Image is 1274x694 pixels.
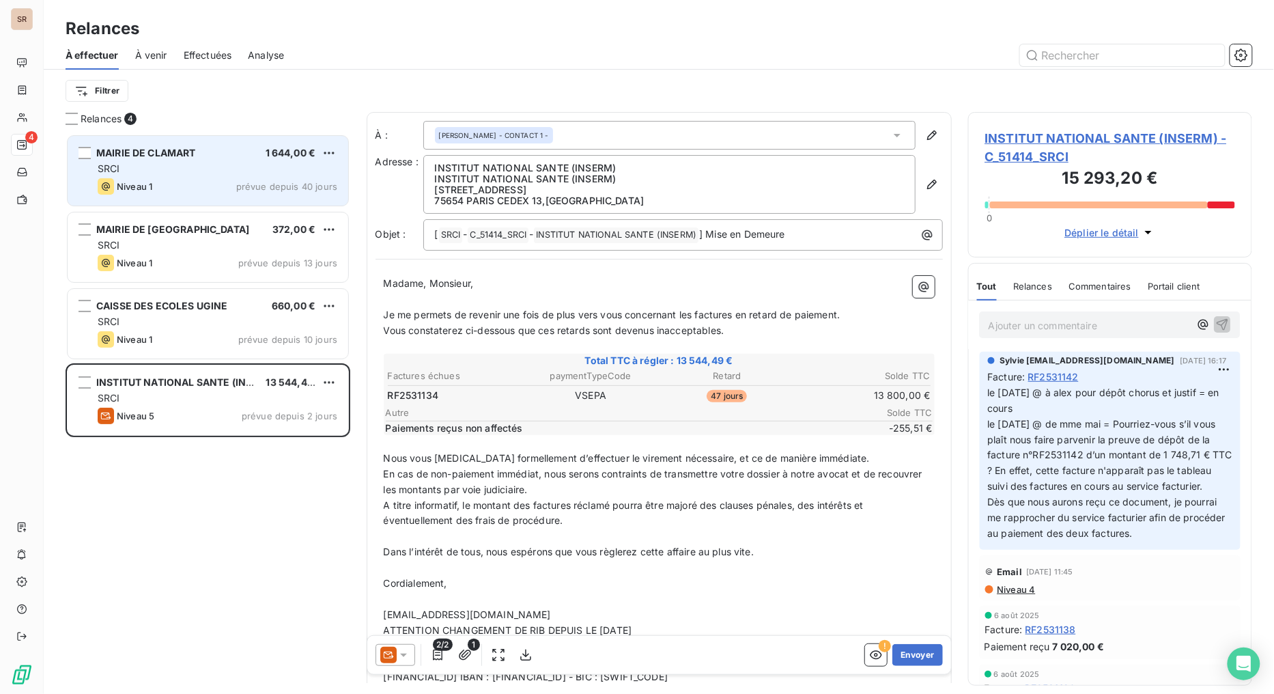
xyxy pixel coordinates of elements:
p: 75654 PARIS CEDEX 13 , [GEOGRAPHIC_DATA] [435,195,904,206]
span: - [463,228,467,240]
p: INSTITUT NATIONAL SANTE (INSERM) [435,173,904,184]
span: 6 août 2025 [995,670,1041,678]
span: 1 644,00 € [266,147,316,158]
span: Solde TTC [851,407,933,418]
span: ] Mise en Demeure [699,228,785,240]
span: MAIRIE DE CLAMART [96,147,196,158]
span: Niveau 4 [996,584,1036,595]
span: C_51414_SRCI [468,227,528,243]
input: Rechercher [1020,44,1225,66]
span: Effectuées [184,48,232,62]
span: 1 [468,639,480,651]
span: RF2531134 [388,389,438,402]
span: SRCI [439,227,463,243]
span: Déplier le détail [1064,225,1139,240]
span: Facture : [985,622,1023,637]
div: SR [11,8,33,30]
img: Logo LeanPay [11,664,33,686]
span: INSTITUT NATIONAL SANTE (INSERM) [534,227,698,243]
span: SRCI [98,239,120,251]
span: [ [435,228,438,240]
span: Relances [1013,281,1052,292]
span: INSTITUT NATIONAL SANTE (INSERM) - C_51414_SRCI [985,129,1236,166]
span: 0 [987,212,992,223]
span: Relances [81,112,122,126]
span: RF2531142 [1028,370,1079,384]
span: 4 [124,113,137,125]
span: SRCI [98,163,120,174]
span: Portail client [1148,281,1200,292]
span: En cas de non-paiement immédiat, nous serons contraints de transmettre votre dossier à notre avoc... [384,468,925,495]
span: [DATE] 16:17 [1180,357,1227,365]
span: Niveau 5 [117,411,154,421]
span: 7 020,00 € [1053,639,1105,654]
span: SRCI [98,316,120,327]
th: Solde TTC [796,369,931,383]
span: Adresse : [376,156,419,167]
span: prévue depuis 2 jours [242,411,337,421]
button: Déplier le détail [1060,225,1159,240]
span: Email [997,566,1023,577]
p: [STREET_ADDRESS] [435,184,904,195]
span: A titre informatif, le montant des factures réclamé pourra être majoré des clauses pénales, des i... [384,499,866,527]
td: VSEPA [523,388,658,403]
h3: 15 293,20 € [985,166,1236,193]
span: Je me permets de revenir une fois de plus vers vous concernant les factures en retard de paiement. [384,309,840,320]
span: Sylvie [EMAIL_ADDRESS][DOMAIN_NAME] [1000,355,1175,367]
span: Objet : [376,228,406,240]
span: prévue depuis 10 jours [238,334,337,345]
span: prévue depuis 13 jours [238,258,337,268]
span: 660,00 € [272,300,315,311]
span: CAISSE DES ECOLES UGINE [96,300,227,311]
span: [FINANCIAL_ID] IBAN : [FINANCIAL_ID] - BIC : [SWIFT_CODE] [384,671,668,682]
th: paymentTypeCode [523,369,658,383]
span: [DATE] 11:45 [1026,568,1073,576]
span: Niveau 1 [117,181,152,192]
td: 13 800,00 € [796,388,931,403]
span: Analyse [248,48,284,62]
span: MAIRIE DE [GEOGRAPHIC_DATA] [96,223,249,235]
span: prévue depuis 40 jours [236,181,337,192]
span: Dès que nous aurons reçu ce document, je pourrai me rapprocher du service facturier afin de procé... [988,496,1229,539]
span: Dans l’intérêt de tous, nous espérons que vous règlerez cette affaire au plus vite. [384,546,754,557]
span: Facture : [988,370,1025,384]
div: Open Intercom Messenger [1228,648,1260,680]
th: Retard [660,369,795,383]
span: Madame, Monsieur, [384,277,474,289]
span: [EMAIL_ADDRESS][DOMAIN_NAME] [384,609,551,620]
span: À effectuer [66,48,119,62]
span: Vous constaterez ci-dessous que ces retards sont devenus inacceptables. [384,324,724,336]
th: Factures échues [387,369,522,383]
span: SRCI [98,392,120,404]
button: Envoyer [892,644,942,666]
span: Niveau 1 [117,334,152,345]
span: Cordialement, [384,577,447,589]
button: Filtrer [66,80,128,102]
span: Niveau 1 [117,258,152,268]
span: -255,51 € [851,421,933,435]
span: Commentaires [1068,281,1131,292]
span: 47 jours [707,390,747,402]
span: Tout [977,281,997,292]
span: Paiement reçu [985,639,1051,654]
span: RF2531138 [1025,622,1076,637]
p: INSTITUT NATIONAL SANTE (INSERM) [435,163,904,173]
span: 6 août 2025 [995,611,1041,620]
span: - [529,228,533,240]
span: 2/2 [433,639,452,651]
h3: Relances [66,16,139,41]
span: Paiements reçus non affectés [386,421,848,435]
label: À : [376,128,423,142]
span: À venir [135,48,167,62]
span: Total TTC à régler : 13 544,49 € [386,354,933,367]
span: 372,00 € [272,223,315,235]
span: 13 544,49 € [266,376,322,388]
span: Autre [386,407,851,418]
span: Nous vous [MEDICAL_DATA] formellement d’effectuer le virement nécessaire, et ce de manière immédi... [384,452,870,464]
span: ATTENTION CHANGEMENT DE RIB DEPUIS LE [DATE] [384,624,632,636]
span: 4 [25,131,38,143]
span: INSTITUT NATIONAL SANTE (INSERM) [96,376,277,388]
span: le [DATE] @ à alex pour dépôt chorus et justif = en cours le [DATE] @ de mme mai = Pourriez-vous ... [988,387,1236,492]
span: [PERSON_NAME] - CONTACT 1 - [439,130,549,140]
